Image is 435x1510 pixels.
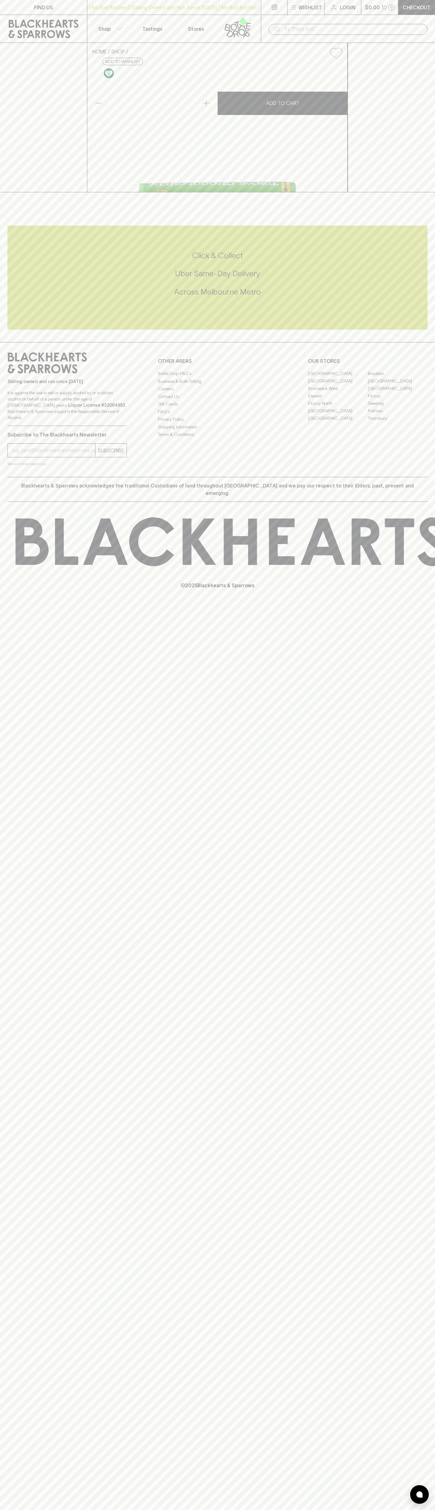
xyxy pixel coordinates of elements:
[340,4,355,11] p: Login
[308,385,368,392] a: Brunswick West
[308,407,368,414] a: [GEOGRAPHIC_DATA]
[308,377,368,385] a: [GEOGRAPHIC_DATA]
[158,416,277,423] a: Privacy Policy
[284,24,423,34] input: Try "Pinot noir"
[368,385,428,392] a: [GEOGRAPHIC_DATA]
[12,482,423,497] p: Blackhearts & Sparrows acknowledges the traditional Custodians of land throughout [GEOGRAPHIC_DAT...
[368,414,428,422] a: Thornbury
[111,49,125,54] a: SHOP
[142,25,162,33] p: Tastings
[308,357,428,365] p: OUR STORES
[158,377,277,385] a: Business & Bulk Gifting
[308,370,368,377] a: [GEOGRAPHIC_DATA]
[308,414,368,422] a: [GEOGRAPHIC_DATA]
[174,15,218,43] a: Stores
[368,392,428,400] a: Fitzroy
[95,444,127,457] button: SUBSCRIBE
[7,287,428,297] h5: Across Melbourne Metro
[368,400,428,407] a: Geelong
[158,357,277,365] p: OTHER AREAS
[7,390,127,421] p: It is against the law to sell or supply alcohol to, or to obtain alcohol on behalf of a person un...
[403,4,431,11] p: Checkout
[7,268,428,279] h5: Uber Same-Day Delivery
[68,403,125,408] strong: Liquor License #32064953
[365,4,380,11] p: $0.00
[308,400,368,407] a: Fitzroy North
[12,446,95,455] input: e.g. jane@blackheartsandsparrows.com.au
[102,67,115,80] a: Made without the use of any animal products.
[104,68,114,78] img: Vegan
[298,4,322,11] p: Wishlist
[368,407,428,414] a: Prahran
[7,461,127,467] p: We will never spam you
[308,392,368,400] a: Elwood
[390,6,393,9] p: 0
[218,92,348,115] button: ADD TO CART
[98,447,124,454] p: SUBSCRIBE
[158,385,277,393] a: Careers
[87,15,131,43] button: Shop
[328,45,345,61] button: Add to wishlist
[266,99,299,107] p: ADD TO CART
[102,58,143,65] button: Add to wishlist
[92,49,107,54] a: HOME
[7,250,428,261] h5: Click & Collect
[131,15,174,43] a: Tastings
[7,431,127,438] p: Subscribe to The Blackhearts Newsletter
[7,226,428,330] div: Call to action block
[158,408,277,415] a: FAQ's
[368,370,428,377] a: Braddon
[368,377,428,385] a: [GEOGRAPHIC_DATA]
[158,431,277,438] a: Terms & Conditions
[98,25,111,33] p: Shop
[158,393,277,400] a: Contact Us
[416,1491,423,1498] img: bubble-icon
[188,25,204,33] p: Stores
[34,4,53,11] p: FIND US
[158,370,277,377] a: Bottle Drop FAQ's
[158,400,277,408] a: Gift Cards
[87,64,347,192] img: 25424.png
[7,378,127,385] p: Sibling owned and run since [DATE]
[158,423,277,431] a: Shipping Information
